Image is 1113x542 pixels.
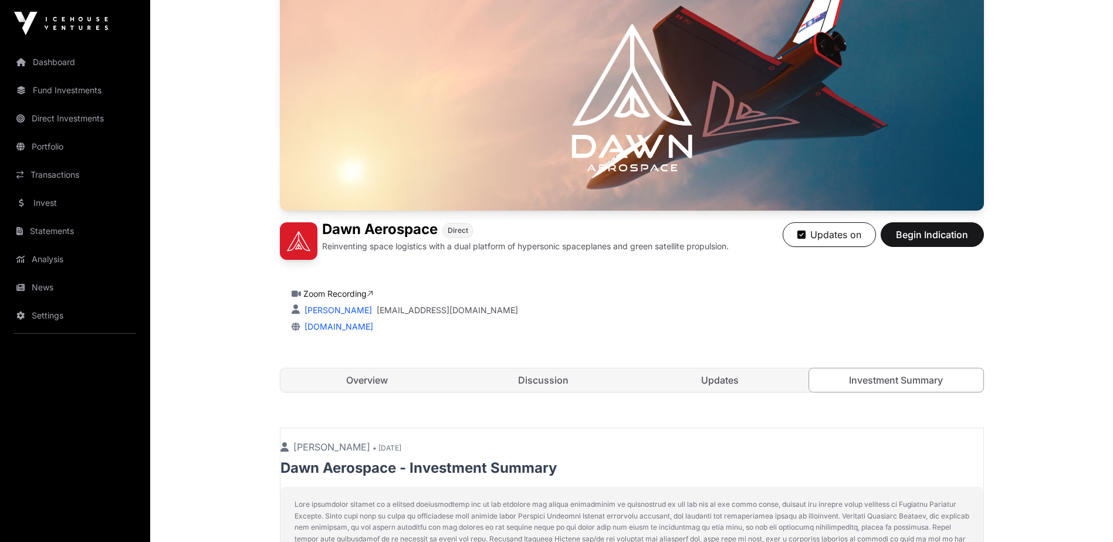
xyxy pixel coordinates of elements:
a: Overview [280,368,455,392]
span: Begin Indication [895,228,969,242]
a: Transactions [9,162,141,188]
a: News [9,275,141,300]
a: Statements [9,218,141,244]
p: Reinventing space logistics with a dual platform of hypersonic spaceplanes and green satellite pr... [322,240,729,252]
iframe: Chat Widget [1054,486,1113,542]
a: [PERSON_NAME] [302,305,372,315]
button: Updates on [783,222,876,247]
p: [PERSON_NAME] [280,440,983,454]
button: Begin Indication [881,222,984,247]
nav: Tabs [280,368,983,392]
span: Direct [448,226,468,235]
a: Direct Investments [9,106,141,131]
h1: Dawn Aerospace [322,222,438,238]
a: Analysis [9,246,141,272]
p: Dawn Aerospace - Investment Summary [280,459,983,477]
a: Zoom Recording [303,289,373,299]
a: Settings [9,303,141,328]
a: [EMAIL_ADDRESS][DOMAIN_NAME] [377,304,518,316]
a: Fund Investments [9,77,141,103]
a: Portfolio [9,134,141,160]
a: Updates [633,368,807,392]
a: Invest [9,190,141,216]
a: Investment Summary [808,368,984,392]
a: [DOMAIN_NAME] [300,321,373,331]
a: Dashboard [9,49,141,75]
img: Icehouse Ventures Logo [14,12,108,35]
img: Dawn Aerospace [280,222,317,260]
a: Discussion [456,368,631,392]
span: • [DATE] [373,443,401,452]
a: Begin Indication [881,234,984,246]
